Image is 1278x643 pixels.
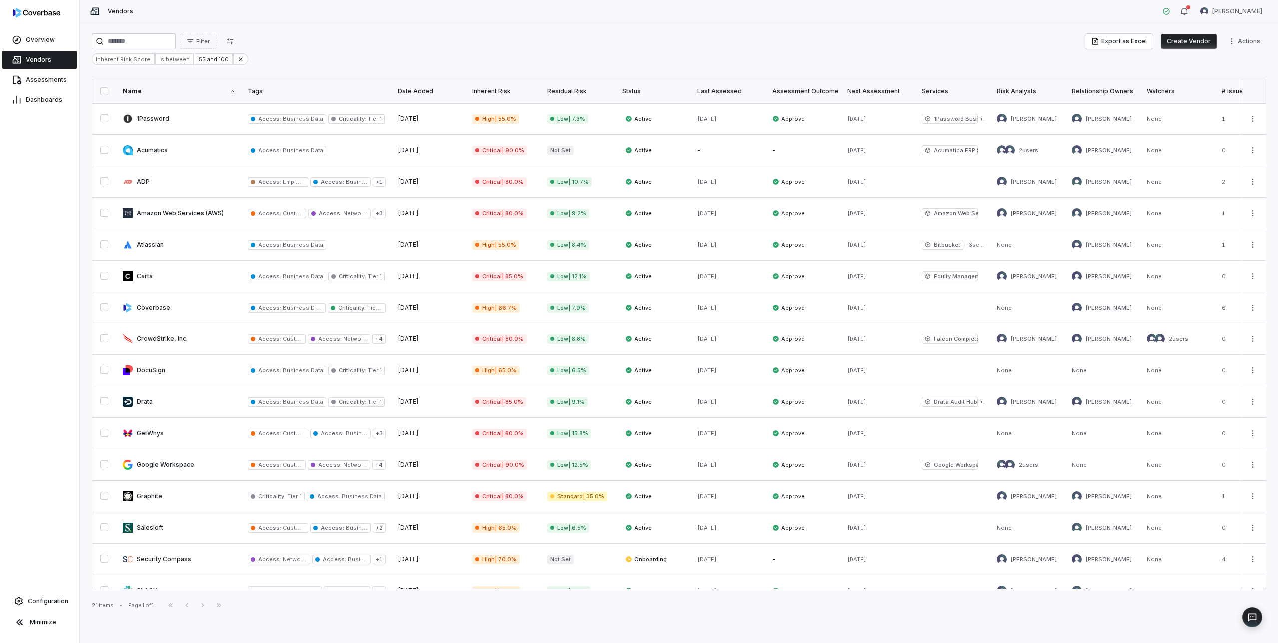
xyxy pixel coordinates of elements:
span: Business Data [281,367,323,374]
span: Critical | 80.0% [472,177,527,187]
span: [DATE] [697,335,717,342]
span: Active [625,241,652,249]
div: Relationship Owners [1072,87,1135,95]
span: Standard | 35.0% [547,492,607,501]
span: Active [625,335,652,343]
span: + 1 [373,177,386,187]
span: Customer Data [281,461,323,468]
span: Tier 1 [286,493,301,500]
span: Low | 9.2% [547,209,589,218]
img: Mike Phillips avatar [997,397,1007,407]
a: Dashboards [2,91,77,109]
button: More actions [1225,34,1266,49]
a: Assessments [2,71,77,89]
span: Business Data [344,430,386,437]
span: Low | 8.8% [547,334,589,344]
span: [PERSON_NAME] [1086,178,1132,186]
span: Access : [321,524,344,531]
span: Amazon Web Services [922,208,978,218]
span: [PERSON_NAME] [1086,115,1132,123]
img: Mike Phillips avatar [1005,460,1015,470]
button: More actions [1245,583,1261,598]
span: Access : [319,210,342,217]
span: Low | 6.5% [547,366,589,375]
img: Mike Phillips avatar [997,271,1007,281]
span: [DATE] [847,461,866,468]
img: James Rollins avatar [1072,145,1082,155]
img: Paul Turner avatar [1072,177,1082,187]
span: [PERSON_NAME] [1086,241,1132,249]
span: + 4 [372,586,386,596]
span: [DATE] [398,555,419,563]
span: Overview [26,36,55,44]
span: [DATE] [697,587,717,594]
span: [DATE] [398,241,419,248]
div: Risk Analysts [997,87,1060,95]
span: [DATE] [398,115,419,122]
div: Tags [248,87,386,95]
span: Tier 1 [366,273,382,280]
span: Access : [321,178,344,185]
span: [DATE] [398,335,419,342]
span: [DATE] [697,273,717,280]
span: [PERSON_NAME] [1011,335,1057,343]
span: High | 60.0% [472,586,520,596]
button: More actions [1245,174,1261,189]
span: Access : [258,367,281,374]
button: is between [155,53,194,65]
img: Mike Phillips avatar [997,334,1007,344]
img: Mike Phillips avatar [1005,145,1015,155]
span: Critical | 85.0% [472,272,526,281]
span: Critical | 85.0% [472,397,526,407]
span: [DATE] [697,493,717,500]
span: Business Data [281,398,323,405]
span: Customer Data [281,524,323,531]
img: Tyler Ray avatar [1072,208,1082,218]
span: Equity Management [922,271,978,281]
span: [DATE] [398,398,419,405]
span: Criticality : [258,493,286,500]
button: Minimize [4,612,75,632]
span: Active [625,587,652,595]
div: Inherent Risk Score [92,53,155,65]
span: Active [625,272,652,280]
img: Marty Breen avatar [1072,240,1082,250]
span: [DATE] [847,367,866,374]
span: Criticality : [339,273,366,280]
img: logo-D7KZi-bG.svg [13,8,60,18]
span: Low | 12.5% [547,460,591,470]
span: Business Data [281,304,323,311]
span: [DATE] [697,115,717,122]
span: [DATE] [697,430,717,437]
span: [DATE] [847,524,866,531]
span: Access : [258,178,281,185]
span: [PERSON_NAME] [1086,493,1132,500]
div: Page 1 of 1 [128,602,155,609]
span: Access : [258,241,281,248]
span: [PERSON_NAME] [1011,493,1057,500]
span: Not Set [547,146,574,155]
span: Low | 7.3% [547,114,588,124]
img: Jake Schroeder avatar [1072,334,1082,344]
span: Critical | 80.0% [472,429,527,438]
span: [DATE] [847,147,866,154]
span: [PERSON_NAME] [1011,587,1057,595]
span: [PERSON_NAME] [1086,524,1132,532]
button: Create Vendor [1161,34,1217,49]
span: Tier 1 [366,398,382,405]
span: [DATE] [697,178,717,185]
span: [DATE] [697,367,717,374]
span: [PERSON_NAME] [1011,210,1057,217]
img: Rick Kilgore avatar [1072,491,1082,501]
span: Minimize [30,618,56,626]
span: [DATE] [398,461,419,468]
button: More actions [1245,269,1261,284]
span: [DATE] [847,304,866,311]
span: [PERSON_NAME] [1086,398,1132,406]
span: [PERSON_NAME] [1086,273,1132,280]
div: Last Assessed [697,87,760,95]
span: + 3 services [965,241,985,249]
a: Overview [2,31,77,49]
span: Active [625,209,652,217]
span: High | 55.0% [472,240,519,250]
